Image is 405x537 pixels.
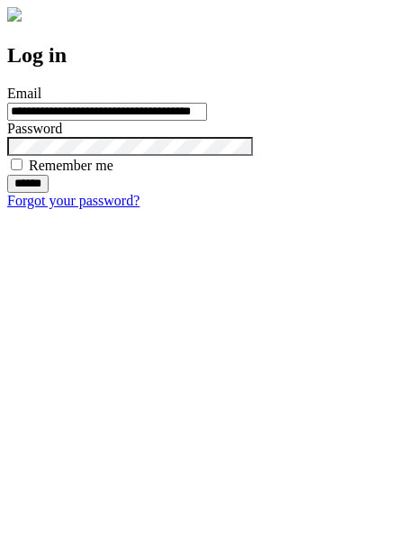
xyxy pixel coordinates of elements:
label: Remember me [29,158,113,173]
img: logo-4e3dc11c47720685a147b03b5a06dd966a58ff35d612b21f08c02c0306f2b779.png [7,7,22,22]
label: Email [7,86,41,101]
h2: Log in [7,43,398,68]
a: Forgot your password? [7,193,139,208]
label: Password [7,121,62,136]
